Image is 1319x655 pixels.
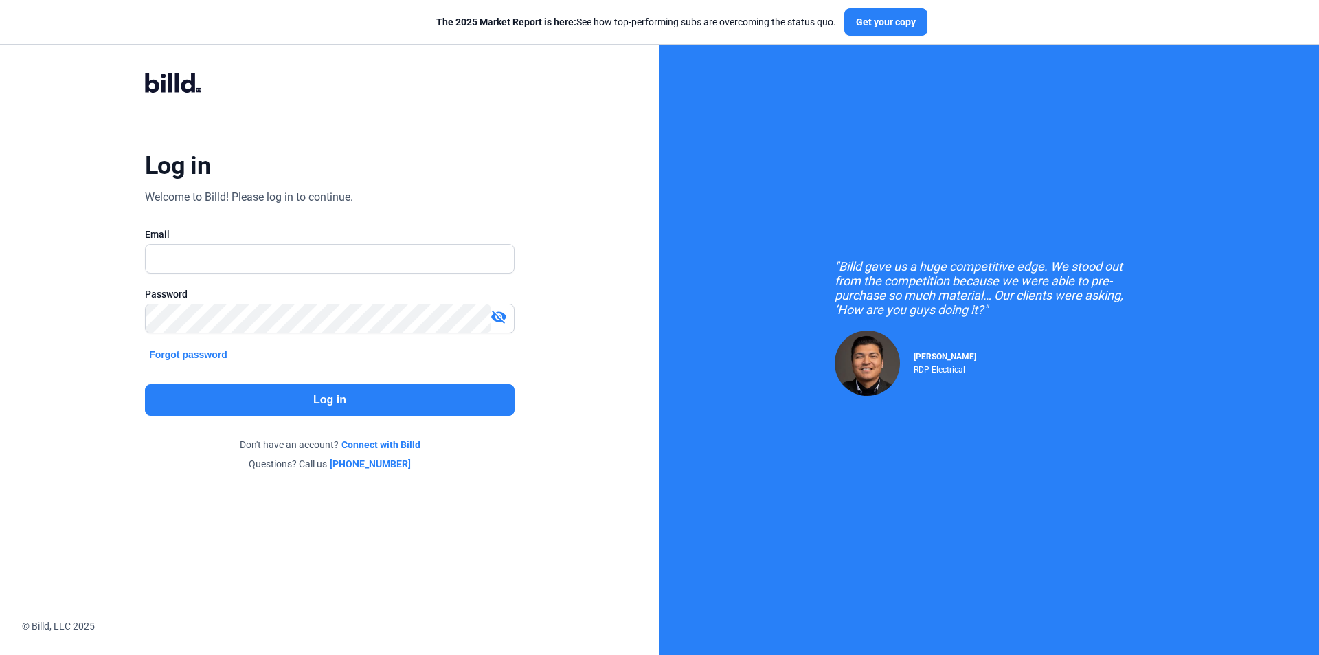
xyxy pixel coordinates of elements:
div: "Billd gave us a huge competitive edge. We stood out from the competition because we were able to... [835,259,1144,317]
a: Connect with Billd [341,438,420,452]
div: Don't have an account? [145,438,515,452]
span: [PERSON_NAME] [914,352,976,362]
span: The 2025 Market Report is here: [436,16,576,27]
mat-icon: visibility_off [491,309,507,325]
div: See how top-performing subs are overcoming the status quo. [436,15,836,29]
a: [PHONE_NUMBER] [330,457,411,471]
div: RDP Electrical [914,362,976,375]
button: Log in [145,384,515,416]
div: Password [145,287,515,301]
button: Forgot password [145,347,232,362]
div: Questions? Call us [145,457,515,471]
img: Raul Pacheco [835,331,900,396]
div: Email [145,227,515,241]
div: Welcome to Billd! Please log in to continue. [145,189,353,206]
div: Log in [145,151,210,181]
button: Get your copy [844,8,927,36]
